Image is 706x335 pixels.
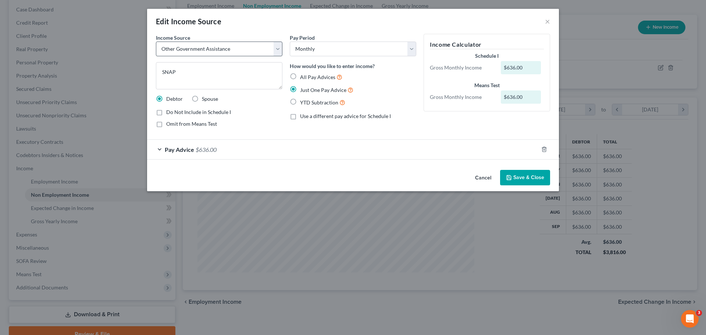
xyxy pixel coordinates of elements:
[501,90,541,104] div: $636.00
[166,109,231,115] span: Do Not Include in Schedule I
[166,121,217,127] span: Omit from Means Test
[426,93,497,101] div: Gross Monthly Income
[290,62,375,70] label: How would you like to enter income?
[300,74,335,80] span: All Pay Advices
[300,99,338,106] span: YTD Subtraction
[202,96,218,102] span: Spouse
[290,34,315,42] label: Pay Period
[156,16,221,26] div: Edit Income Source
[430,40,544,49] h5: Income Calculator
[300,113,391,119] span: Use a different pay advice for Schedule I
[501,61,541,74] div: $636.00
[430,52,544,60] div: Schedule I
[426,64,497,71] div: Gross Monthly Income
[469,171,497,185] button: Cancel
[430,82,544,89] div: Means Test
[545,17,550,26] button: ×
[681,310,699,328] iframe: Intercom live chat
[166,96,183,102] span: Debtor
[165,146,194,153] span: Pay Advice
[696,310,702,316] span: 3
[500,170,550,185] button: Save & Close
[156,35,190,41] span: Income Source
[196,146,217,153] span: $636.00
[300,87,346,93] span: Just One Pay Advice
